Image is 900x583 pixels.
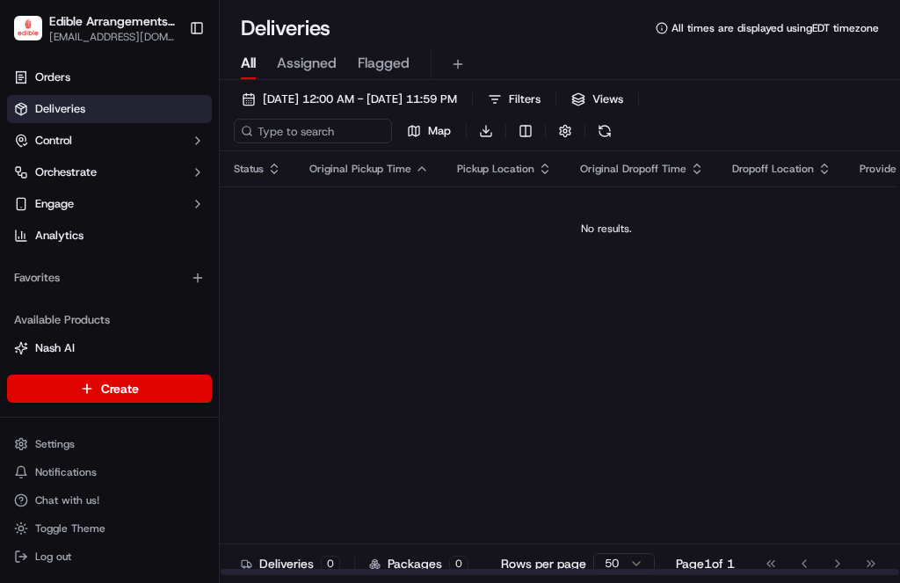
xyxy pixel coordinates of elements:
[241,555,340,572] div: Deliveries
[241,14,330,42] h1: Deliveries
[101,380,139,397] span: Create
[7,127,212,155] button: Control
[7,334,212,362] button: Nash AI
[358,53,410,74] span: Flagged
[35,493,99,507] span: Chat with us!
[7,190,212,218] button: Engage
[563,87,631,112] button: Views
[7,375,212,403] button: Create
[7,544,212,569] button: Log out
[263,91,457,107] span: [DATE] 12:00 AM - [DATE] 11:59 PM
[35,340,75,356] span: Nash AI
[35,69,70,85] span: Orders
[7,264,212,292] div: Favorites
[580,162,686,176] span: Original Dropoff Time
[457,162,534,176] span: Pickup Location
[35,550,71,564] span: Log out
[35,196,74,212] span: Engage
[234,119,392,143] input: Type to search
[321,556,340,572] div: 0
[49,12,175,30] button: Edible Arrangements - [GEOGRAPHIC_DATA], [GEOGRAPHIC_DATA]
[14,340,205,356] a: Nash AI
[369,555,468,572] div: Packages
[671,21,879,35] span: All times are displayed using EDT timezone
[234,162,264,176] span: Status
[449,556,468,572] div: 0
[35,465,97,479] span: Notifications
[7,306,212,334] div: Available Products
[592,91,623,107] span: Views
[7,432,212,456] button: Settings
[7,63,212,91] a: Orders
[241,53,256,74] span: All
[7,158,212,186] button: Orchestrate
[35,101,85,117] span: Deliveries
[14,16,42,41] img: Edible Arrangements - Melbourne, FL
[35,437,75,451] span: Settings
[480,87,548,112] button: Filters
[732,162,814,176] span: Dropoff Location
[309,162,411,176] span: Original Pickup Time
[676,555,735,572] div: Page 1 of 1
[35,228,83,244] span: Analytics
[592,119,617,143] button: Refresh
[7,488,212,513] button: Chat with us!
[428,123,451,139] span: Map
[509,91,541,107] span: Filters
[7,460,212,485] button: Notifications
[7,7,182,49] button: Edible Arrangements - Melbourne, FLEdible Arrangements - [GEOGRAPHIC_DATA], [GEOGRAPHIC_DATA][EMA...
[35,164,97,180] span: Orchestrate
[35,521,105,536] span: Toggle Theme
[7,95,212,123] a: Deliveries
[7,516,212,541] button: Toggle Theme
[35,133,72,149] span: Control
[399,119,459,143] button: Map
[7,222,212,250] a: Analytics
[234,87,465,112] button: [DATE] 12:00 AM - [DATE] 11:59 PM
[277,53,337,74] span: Assigned
[49,30,175,44] button: [EMAIL_ADDRESS][DOMAIN_NAME]
[501,555,586,572] p: Rows per page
